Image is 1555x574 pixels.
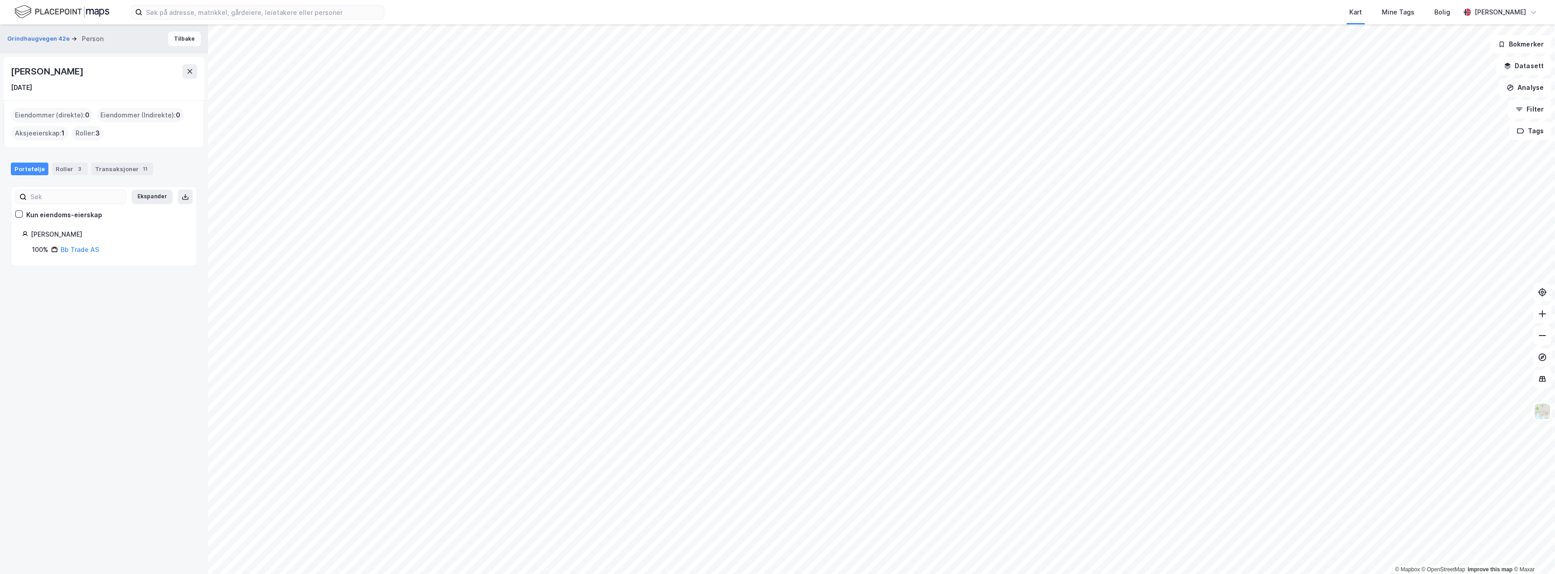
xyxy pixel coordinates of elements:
div: Kontrollprogram for chat [1510,531,1555,574]
div: 3 [75,164,84,173]
div: Bolig [1434,7,1450,18]
iframe: Chat Widget [1510,531,1555,574]
a: Mapbox [1395,566,1420,573]
div: Mine Tags [1382,7,1414,18]
button: Bokmerker [1490,35,1551,53]
button: Tags [1509,122,1551,140]
span: 0 [85,110,90,121]
div: Kun eiendoms-eierskap [26,210,102,220]
img: Z [1534,403,1551,420]
div: Roller [52,163,88,175]
div: 100% [32,244,48,255]
span: 3 [95,128,100,139]
span: 0 [176,110,180,121]
div: [PERSON_NAME] [31,229,186,240]
button: Datasett [1496,57,1551,75]
div: Portefølje [11,163,48,175]
div: Roller : [72,126,104,140]
div: Eiendommer (Indirekte) : [97,108,184,122]
button: Filter [1508,100,1551,118]
div: Aksjeeierskap : [11,126,68,140]
input: Søk på adresse, matrikkel, gårdeiere, leietakere eller personer [142,5,384,19]
div: Person [82,33,104,44]
div: [PERSON_NAME] [1475,7,1526,18]
div: Transaksjoner [91,163,153,175]
input: Søk [27,190,126,204]
div: [DATE] [11,82,32,93]
div: Kart [1349,7,1362,18]
button: Grindhaugvegen 42e [7,34,71,43]
a: OpenStreetMap [1422,566,1465,573]
button: Tilbake [168,32,201,46]
div: 11 [141,164,150,173]
button: Ekspander [132,190,173,204]
a: Bb Trade AS [61,246,99,253]
img: logo.f888ab2527a4732fd821a326f86c7f29.svg [14,4,109,20]
button: Analyse [1499,79,1551,97]
div: [PERSON_NAME] [11,64,85,79]
a: Improve this map [1468,566,1513,573]
span: 1 [61,128,65,139]
div: Eiendommer (direkte) : [11,108,93,122]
